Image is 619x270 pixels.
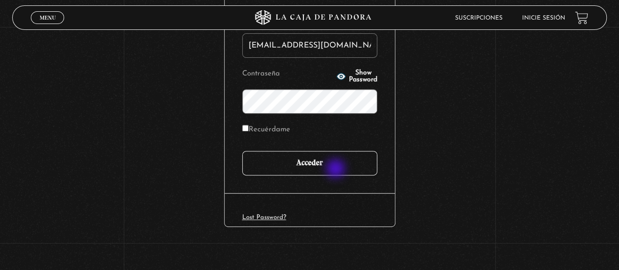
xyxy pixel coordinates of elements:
[242,151,377,175] input: Acceder
[36,23,59,30] span: Cerrar
[242,214,286,221] a: Lost Password?
[349,70,377,83] span: Show Password
[40,15,56,21] span: Menu
[242,125,249,131] input: Recuérdame
[242,67,334,82] label: Contraseña
[336,70,377,83] button: Show Password
[455,15,503,21] a: Suscripciones
[575,11,588,25] a: View your shopping cart
[242,123,290,138] label: Recuérdame
[522,15,565,21] a: Inicie sesión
